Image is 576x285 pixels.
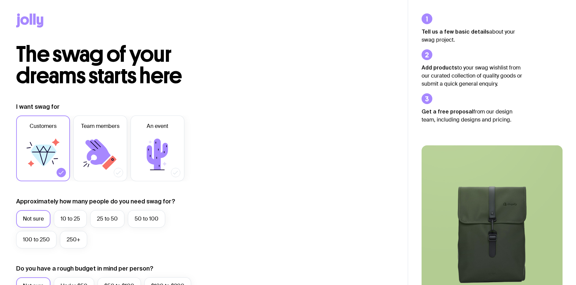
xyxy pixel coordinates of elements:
span: Customers [30,122,57,130]
label: Do you have a rough budget in mind per person? [16,265,153,273]
label: Approximately how many people do you need swag for? [16,197,175,205]
label: 10 to 25 [54,210,87,228]
span: Team members [81,122,119,130]
label: I want swag for [16,103,60,111]
p: to your swag wishlist from our curated collection of quality goods or submit a quick general enqu... [422,63,523,88]
label: Not sure [16,210,50,228]
strong: Add products [422,64,457,70]
p: about your swag project. [422,28,523,44]
p: from our design team, including designs and pricing. [422,107,523,124]
span: An event [147,122,168,130]
span: The swag of your dreams starts here [16,41,182,89]
label: 250+ [60,231,87,248]
label: 100 to 250 [16,231,57,248]
label: 25 to 50 [90,210,124,228]
strong: Get a free proposal [422,108,473,114]
label: 50 to 100 [128,210,165,228]
strong: Tell us a few basic details [422,29,489,35]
